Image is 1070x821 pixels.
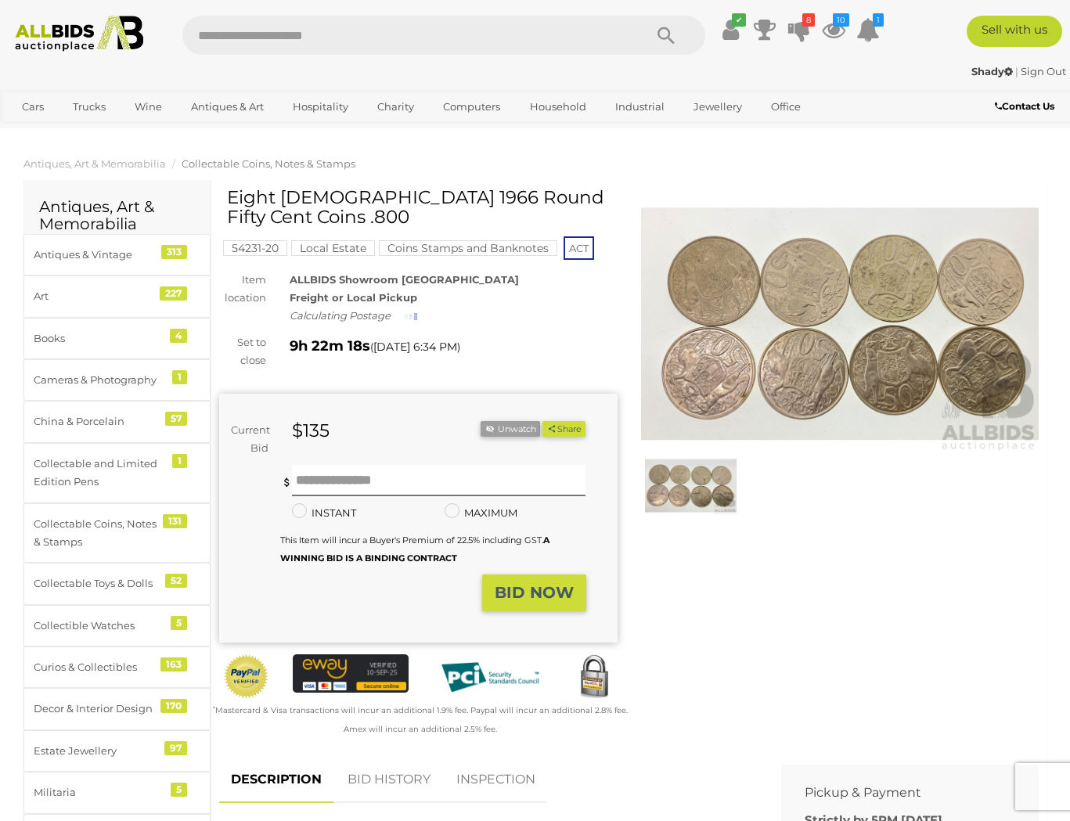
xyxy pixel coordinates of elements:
div: Estate Jewellery [34,742,163,760]
a: 8 [787,16,811,44]
label: MAXIMUM [445,504,517,522]
a: Books 4 [23,318,211,359]
div: 131 [163,514,187,528]
img: eWAY Payment Gateway [293,654,409,693]
div: 4 [170,329,187,343]
a: ✔ [719,16,742,44]
div: 1 [172,454,187,468]
img: Eight Australian 1966 Round Fifty Cent Coins .800 [641,196,1039,452]
img: Allbids.com.au [8,16,151,52]
span: | [1015,65,1018,77]
span: ACT [564,236,594,260]
div: 227 [160,286,187,301]
h2: Pickup & Payment [805,786,992,800]
a: INSPECTION [445,757,547,803]
i: 1 [873,13,884,27]
a: Jewellery [683,94,752,120]
button: Share [542,421,585,438]
a: Sports [12,120,64,146]
div: Collectable Coins, Notes & Stamps [34,515,163,552]
a: Cars [12,94,54,120]
div: Curios & Collectibles [34,658,163,676]
button: BID NOW [482,574,586,611]
h1: Eight [DEMOGRAPHIC_DATA] 1966 Round Fifty Cent Coins .800 [227,188,614,228]
a: Wine [124,94,172,120]
a: Collectable Coins, Notes & Stamps 131 [23,503,211,564]
div: Set to close [207,333,278,370]
a: 54231-20 [223,242,287,254]
b: Contact Us [995,100,1054,112]
i: Calculating Postage [290,309,391,322]
img: Eight Australian 1966 Round Fifty Cent Coins .800 [645,456,737,515]
a: Art 227 [23,275,211,317]
div: Antiques & Vintage [34,246,163,264]
img: Secured by Rapid SSL [571,654,618,700]
a: Sign Out [1021,65,1066,77]
a: Collectable Toys & Dolls 52 [23,563,211,604]
a: Local Estate [291,242,375,254]
a: Industrial [605,94,675,120]
a: Office [761,94,811,120]
a: Decor & Interior Design 170 [23,688,211,729]
a: Shady [971,65,1015,77]
strong: Shady [971,65,1013,77]
span: ( ) [370,340,460,353]
a: Collectable Coins, Notes & Stamps [182,157,355,170]
strong: 9h 22m 18s [290,337,370,355]
span: Antiques, Art & Memorabilia [23,157,166,170]
div: 52 [165,574,187,588]
a: [GEOGRAPHIC_DATA] [73,120,204,146]
div: 97 [164,741,187,755]
small: Mastercard & Visa transactions will incur an additional 1.9% fee. Paypal will incur an additional... [213,705,628,733]
div: Decor & Interior Design [34,700,163,718]
div: Cameras & Photography [34,371,163,389]
div: 5 [171,616,187,630]
a: Coins Stamps and Banknotes [379,242,557,254]
button: Unwatch [481,421,540,438]
div: Art [34,287,163,305]
a: Cameras & Photography 1 [23,359,211,401]
i: 10 [833,13,849,27]
a: 1 [856,16,880,44]
div: 1 [172,370,187,384]
a: Hospitality [283,94,358,120]
a: Curios & Collectibles 163 [23,646,211,688]
div: 313 [161,245,187,259]
img: Official PayPal Seal [223,654,269,699]
small: This Item will incur a Buyer's Premium of 22.5% including GST. [280,535,549,564]
div: Collectable Toys & Dolls [34,574,163,592]
a: BID HISTORY [336,757,442,803]
a: Militaria 5 [23,772,211,813]
a: Collectable and Limited Edition Pens 1 [23,443,211,503]
i: 8 [802,13,815,27]
mark: Coins Stamps and Banknotes [379,240,557,256]
a: Trucks [63,94,116,120]
img: small-loading.gif [405,312,417,321]
a: Estate Jewellery 97 [23,730,211,772]
strong: ALLBIDS Showroom [GEOGRAPHIC_DATA] [290,273,519,286]
strong: $135 [292,420,330,441]
div: Current Bid [219,421,280,458]
img: PCI DSS compliant [432,654,548,700]
div: Item location [207,271,278,308]
label: INSTANT [292,504,356,522]
span: [DATE] 6:34 PM [373,340,457,354]
button: Search [627,16,705,55]
div: 5 [171,783,187,797]
mark: Local Estate [291,240,375,256]
a: Antiques & Vintage 313 [23,234,211,275]
a: Computers [433,94,510,120]
div: Collectable and Limited Edition Pens [34,455,163,492]
strong: BID NOW [495,583,574,602]
a: Sell with us [967,16,1062,47]
a: Household [520,94,596,120]
a: China & Porcelain 57 [23,401,211,442]
h2: Antiques, Art & Memorabilia [39,198,195,232]
div: 170 [160,699,187,713]
div: 57 [165,412,187,426]
div: China & Porcelain [34,412,163,430]
strong: Freight or Local Pickup [290,291,417,304]
div: Militaria [34,783,163,801]
div: 163 [160,657,187,672]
